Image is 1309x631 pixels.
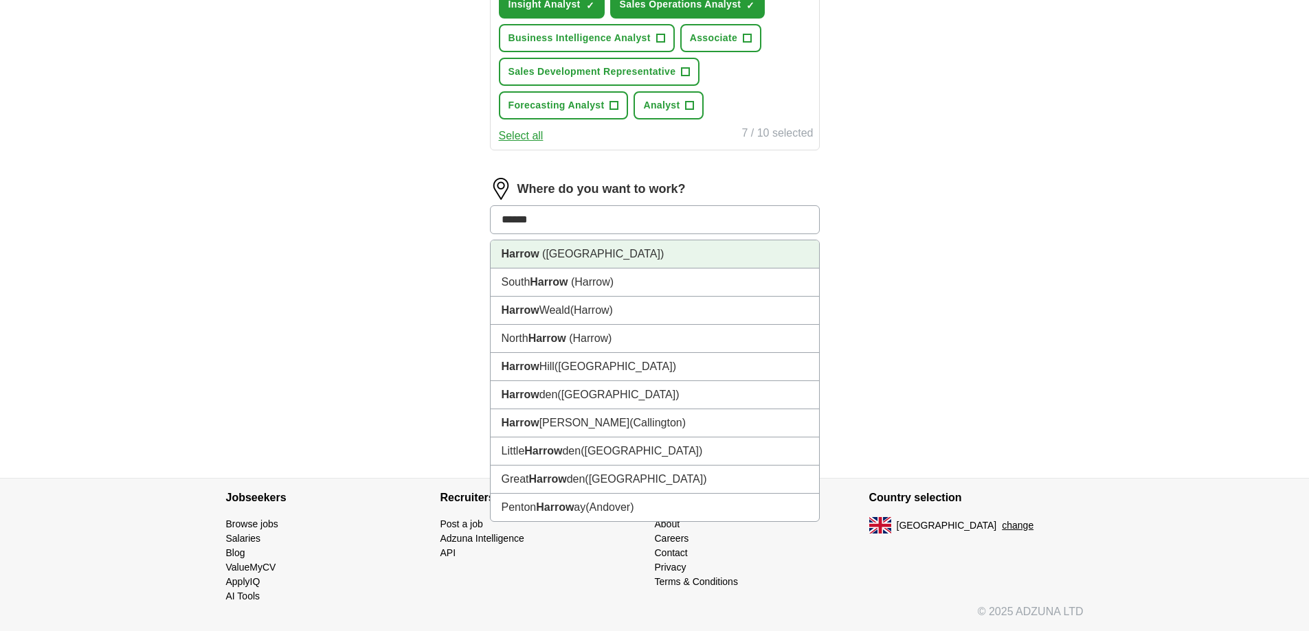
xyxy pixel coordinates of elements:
a: About [655,518,680,529]
strong: Harrow [528,332,566,344]
strong: Harrow [502,304,539,316]
li: [PERSON_NAME] [491,409,819,437]
span: Analyst [643,98,680,113]
span: (Harrow) [569,332,612,344]
a: Careers [655,533,689,544]
span: (Callington) [629,417,686,428]
a: Privacy [655,562,686,573]
button: Sales Development Representative [499,58,700,86]
li: Penton ay [491,494,819,521]
span: Sales Development Representative [508,65,676,79]
button: change [1002,518,1033,533]
div: 7 / 10 selected [741,125,813,144]
li: Hill [491,353,819,381]
img: location.png [490,178,512,200]
a: Terms & Conditions [655,576,738,587]
img: UK flag [869,517,891,534]
span: ([GEOGRAPHIC_DATA]) [557,389,679,400]
li: North [491,325,819,353]
strong: Harrow [502,248,539,260]
a: Browse jobs [226,518,278,529]
span: (Harrow) [570,304,613,316]
span: Forecasting Analyst [508,98,605,113]
strong: Harrow [502,360,539,372]
a: ApplyIQ [226,576,260,587]
h4: Country selection [869,479,1084,517]
a: Post a job [440,518,483,529]
span: ([GEOGRAPHIC_DATA]) [542,248,664,260]
span: Associate [690,31,737,45]
a: Salaries [226,533,261,544]
span: (Harrow) [571,276,614,288]
a: Adzuna Intelligence [440,533,524,544]
strong: Harrow [529,473,567,485]
span: ([GEOGRAPHIC_DATA]) [585,473,706,485]
a: ValueMyCV [226,562,276,573]
a: Contact [655,547,688,558]
button: Associate [680,24,761,52]
a: API [440,547,456,558]
button: Forecasting Analyst [499,91,629,119]
li: Weald [491,297,819,325]
li: Great den [491,466,819,494]
strong: Harrow [502,417,539,428]
a: Blog [226,547,245,558]
span: Business Intelligence Analyst [508,31,651,45]
button: Business Intelligence Analyst [499,24,675,52]
a: AI Tools [226,590,260,601]
li: South [491,268,819,297]
label: Where do you want to work? [517,180,686,198]
strong: Harrow [530,276,568,288]
span: ([GEOGRAPHIC_DATA]) [555,360,676,372]
span: ([GEOGRAPHIC_DATA]) [581,445,702,457]
li: den [491,381,819,409]
li: Little den [491,437,819,466]
button: Select all [499,128,544,144]
div: © 2025 ADZUNA LTD [215,604,1095,631]
strong: Harrow [524,445,562,457]
button: Analyst [634,91,704,119]
span: (Andover) [585,501,634,513]
strong: Harrow [502,389,539,400]
span: [GEOGRAPHIC_DATA] [897,518,997,533]
strong: Harrow [536,501,574,513]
